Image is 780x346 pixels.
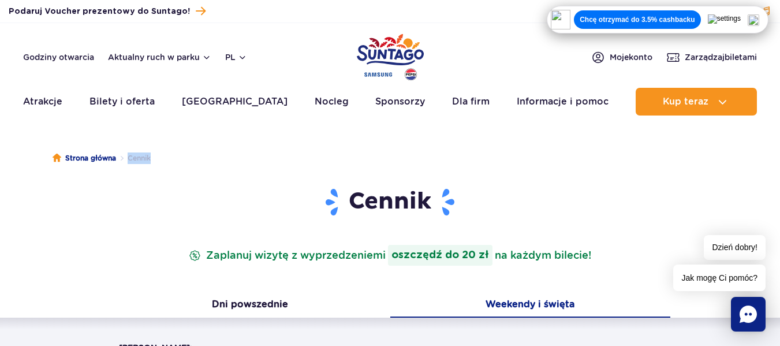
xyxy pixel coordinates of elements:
a: [GEOGRAPHIC_DATA] [182,88,288,116]
a: Sponsorzy [375,88,425,116]
p: Zaplanuj wizytę z wyprzedzeniem na każdym bilecie! [186,245,594,266]
li: Cennik [116,152,151,164]
span: Jak mogę Ci pomóc? [673,265,766,291]
span: Kup teraz [663,96,708,107]
a: Strona główna [53,152,116,164]
button: Kup teraz [636,88,757,116]
span: Moje konto [610,51,652,63]
a: Informacje i pomoc [517,88,609,116]
span: Zarządzaj biletami [685,51,757,63]
h1: Cennik [119,187,662,217]
a: Zarządzajbiletami [666,50,757,64]
a: Nocleg [315,88,349,116]
span: Dzień dobry! [704,235,766,260]
a: Atrakcje [23,88,62,116]
a: Mojekonto [591,50,652,64]
strong: oszczędź do 20 zł [388,245,492,266]
a: Park of Poland [357,29,424,82]
button: Aktualny ruch w parku [108,53,211,62]
a: Podaruj Voucher prezentowy do Suntago! [9,3,206,19]
div: Chat [731,297,766,332]
a: Dla firm [452,88,490,116]
button: pl [225,51,247,63]
button: Weekendy i święta [390,293,670,318]
span: Podaruj Voucher prezentowy do Suntago! [9,6,190,17]
a: Bilety i oferta [89,88,155,116]
a: Godziny otwarcia [23,51,94,63]
button: Dni powszednie [110,293,390,318]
